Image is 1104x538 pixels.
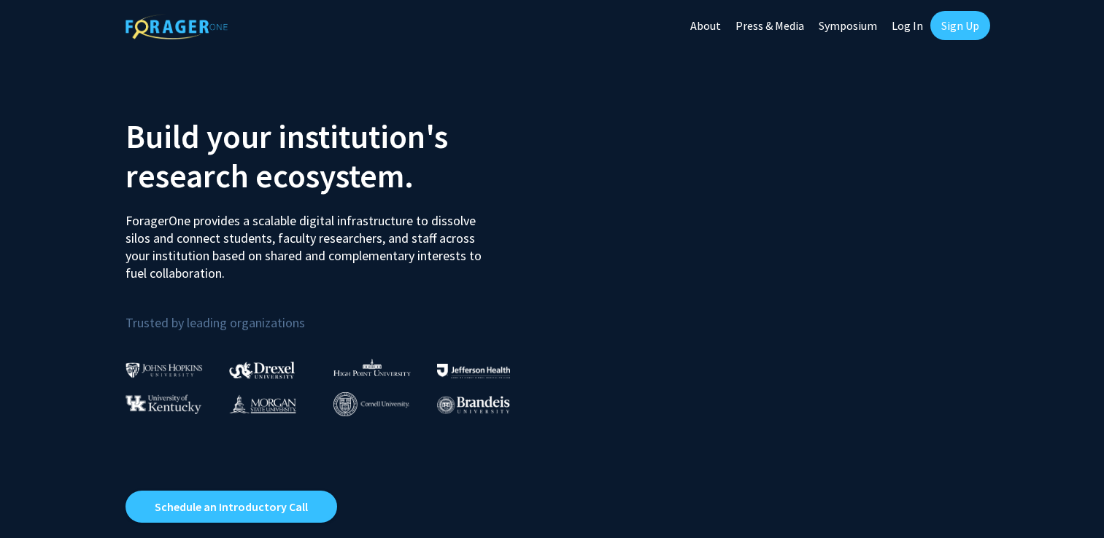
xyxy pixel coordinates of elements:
[126,14,228,39] img: ForagerOne Logo
[333,359,411,376] img: High Point University
[437,364,510,378] img: Thomas Jefferson University
[126,294,541,334] p: Trusted by leading organizations
[229,362,295,378] img: Drexel University
[126,201,492,282] p: ForagerOne provides a scalable digital infrastructure to dissolve silos and connect students, fac...
[126,117,541,195] h2: Build your institution's research ecosystem.
[126,362,203,378] img: Johns Hopkins University
[930,11,990,40] a: Sign Up
[333,392,409,416] img: Cornell University
[126,491,337,523] a: Opens in a new tab
[437,396,510,414] img: Brandeis University
[229,394,296,413] img: Morgan State University
[126,394,201,414] img: University of Kentucky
